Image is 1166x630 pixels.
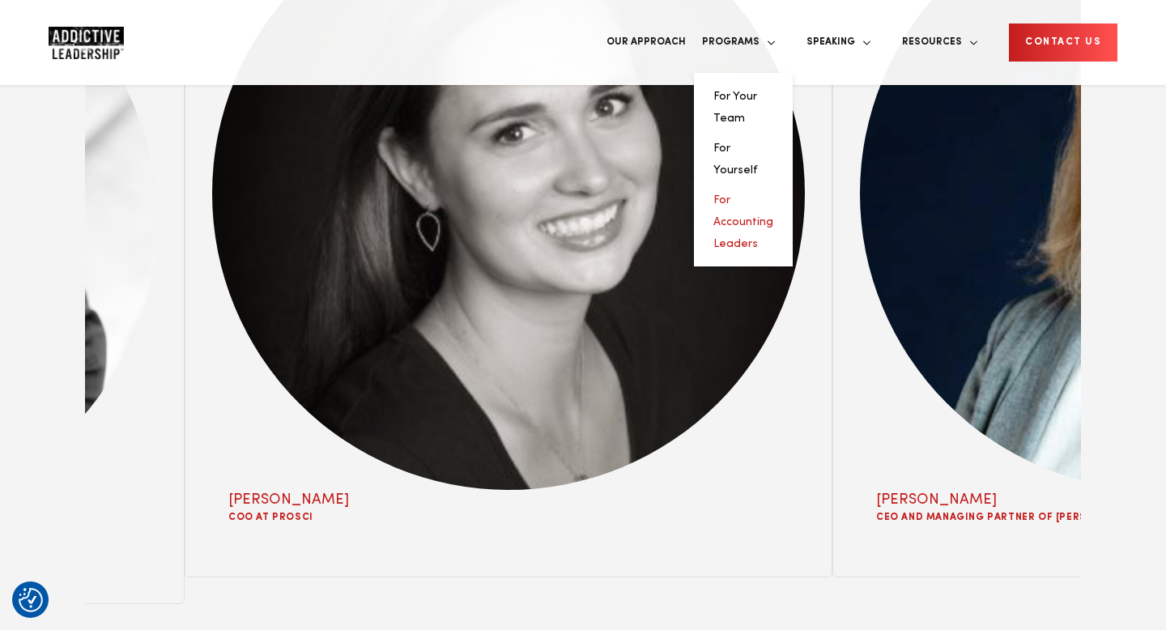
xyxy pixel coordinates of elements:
a: CONTACT US [1009,23,1117,62]
p: [PERSON_NAME] [228,490,805,510]
a: Our Approach [598,12,694,73]
a: Programs [694,12,776,73]
img: Company Logo [49,27,124,59]
a: For Your Team [713,91,757,124]
button: Consent Preferences [19,588,43,612]
a: Resources [894,12,978,73]
a: Home [49,27,146,59]
a: For Accounting Leaders [713,194,773,249]
a: For Yourself [713,143,758,176]
img: Revisit consent button [19,588,43,612]
p: COO at Prosci [228,510,805,525]
a: Speaking [798,12,871,73]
